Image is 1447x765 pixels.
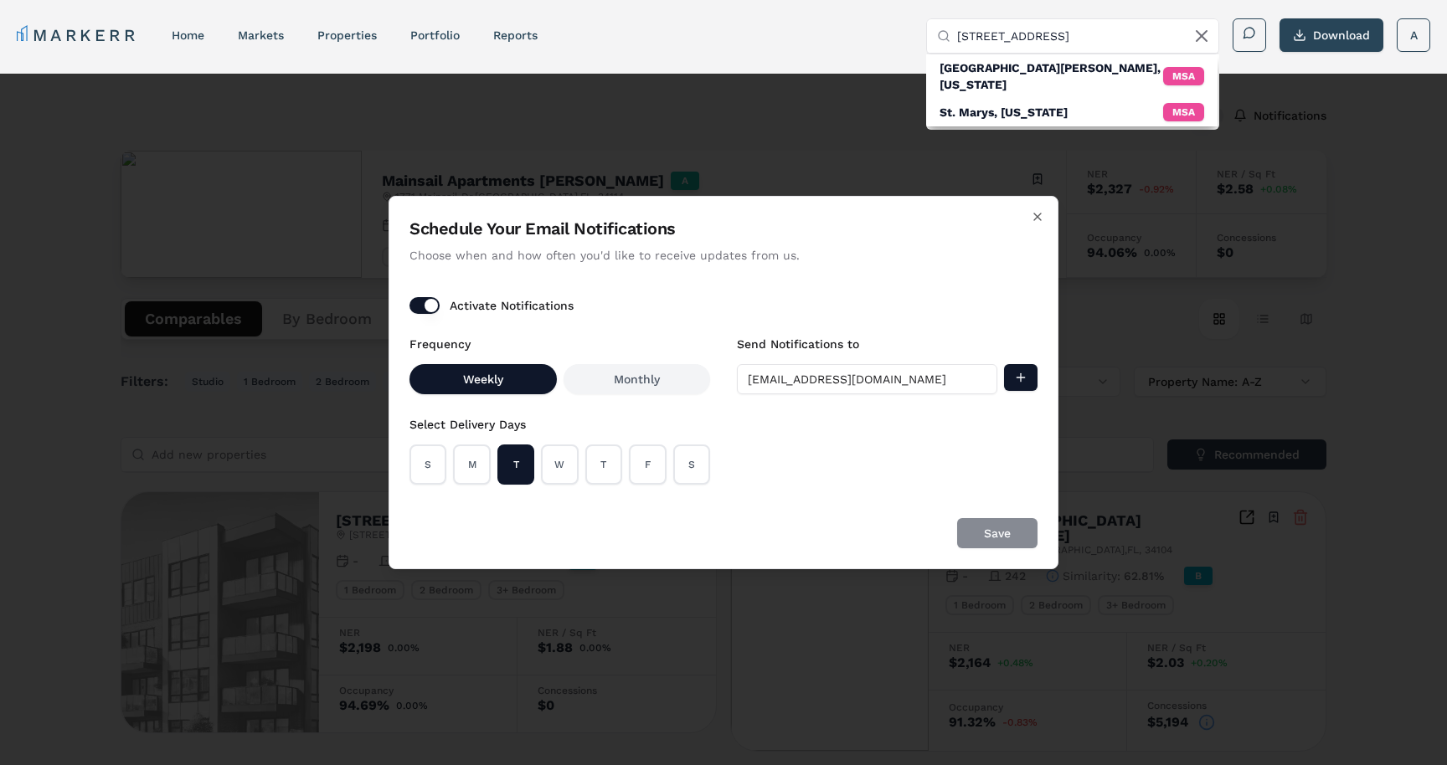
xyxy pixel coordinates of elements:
button: Select M for weekly notifications [453,444,490,485]
label: Select Delivery Days [409,418,526,431]
button: Select W for weekly notifications [541,444,578,485]
button: Select F for weekly notifications [629,444,666,485]
label: Send Notifications to [737,337,859,351]
label: Frequency [409,337,471,351]
button: Select S for weekly notifications [673,444,710,485]
h2: Schedule Your Email Notifications [409,217,1038,240]
button: Select T for weekly notifications [585,444,622,485]
button: Weekly [409,364,557,394]
button: Monthly [564,364,711,394]
button: Add email [1004,364,1038,391]
input: enter email address [737,364,997,394]
p: Choose when and how often you'd like to receive updates from us. [409,247,1038,264]
button: Select S for weekly notifications [409,444,446,485]
button: Select T for weekly notifications [497,444,534,485]
label: Activate Notifications [450,300,574,311]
